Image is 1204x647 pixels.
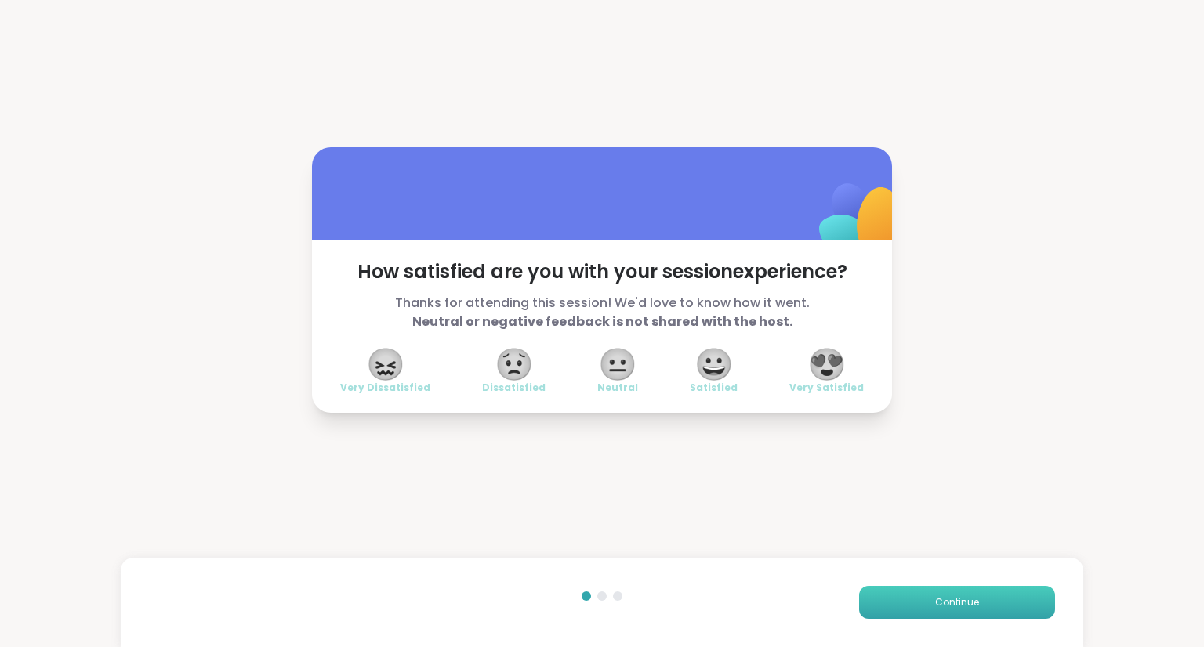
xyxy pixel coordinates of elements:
[482,381,546,394] span: Dissatisfied
[495,350,534,378] span: 😟
[859,586,1055,619] button: Continue
[412,313,792,331] b: Neutral or negative feedback is not shared with the host.
[597,381,638,394] span: Neutral
[935,595,979,609] span: Continue
[807,350,847,378] span: 😍
[340,294,864,331] span: Thanks for attending this session! We'd love to know how it went.
[366,350,405,378] span: 😖
[340,259,864,284] span: How satisfied are you with your session experience?
[598,350,637,378] span: 😐
[690,381,738,394] span: Satisfied
[340,381,430,394] span: Very Dissatisfied
[782,143,938,298] img: ShareWell Logomark
[694,350,734,378] span: 😀
[789,381,864,394] span: Very Satisfied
